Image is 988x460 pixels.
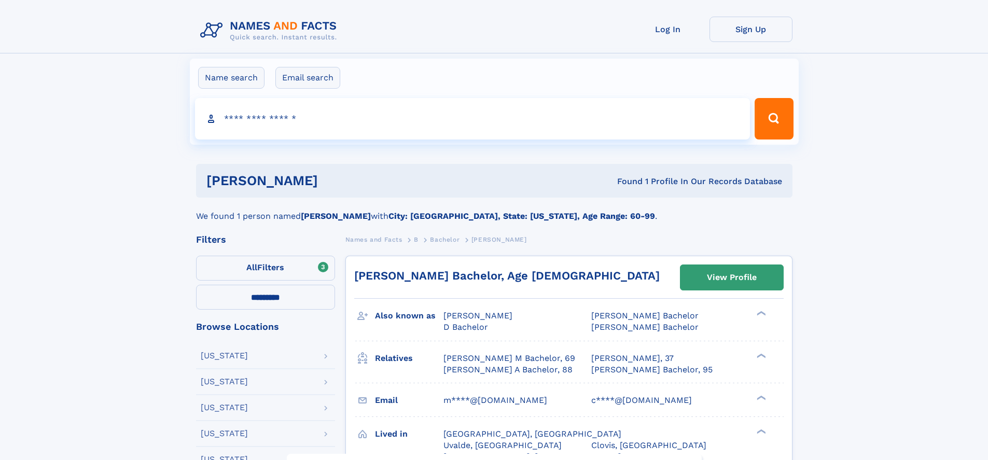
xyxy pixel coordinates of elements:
a: [PERSON_NAME] Bachelor, 95 [591,364,713,375]
a: B [414,233,419,246]
h3: Lived in [375,425,443,443]
div: ❯ [754,310,767,317]
img: Logo Names and Facts [196,17,345,45]
a: View Profile [680,265,783,290]
span: [PERSON_NAME] [443,311,512,320]
span: Clovis, [GEOGRAPHIC_DATA] [591,440,706,450]
div: [US_STATE] [201,352,248,360]
span: All [246,262,257,272]
span: Uvalde, [GEOGRAPHIC_DATA] [443,440,562,450]
div: [US_STATE] [201,429,248,438]
span: [PERSON_NAME] Bachelor [591,322,699,332]
b: [PERSON_NAME] [301,211,371,221]
a: Bachelor [430,233,460,246]
div: [US_STATE] [201,378,248,386]
h1: [PERSON_NAME] [206,174,468,187]
button: Search Button [755,98,793,140]
div: ❯ [754,428,767,435]
input: search input [195,98,750,140]
span: [GEOGRAPHIC_DATA], [GEOGRAPHIC_DATA] [443,429,621,439]
div: ❯ [754,394,767,401]
div: Browse Locations [196,322,335,331]
label: Email search [275,67,340,89]
label: Name search [198,67,265,89]
label: Filters [196,256,335,281]
h3: Relatives [375,350,443,367]
b: City: [GEOGRAPHIC_DATA], State: [US_STATE], Age Range: 60-99 [388,211,655,221]
span: [PERSON_NAME] [471,236,527,243]
h3: Also known as [375,307,443,325]
a: Log In [627,17,709,42]
a: [PERSON_NAME] A Bachelor, 88 [443,364,573,375]
span: D Bachelor [443,322,488,332]
div: Found 1 Profile In Our Records Database [467,176,782,187]
a: [PERSON_NAME] Bachelor, Age [DEMOGRAPHIC_DATA] [354,269,660,282]
a: Sign Up [709,17,792,42]
div: [US_STATE] [201,403,248,412]
a: Names and Facts [345,233,402,246]
div: We found 1 person named with . [196,198,792,222]
h3: Email [375,392,443,409]
div: Filters [196,235,335,244]
a: [PERSON_NAME] M Bachelor, 69 [443,353,575,364]
span: [PERSON_NAME] Bachelor [591,311,699,320]
span: Bachelor [430,236,460,243]
span: B [414,236,419,243]
div: ❯ [754,352,767,359]
div: View Profile [707,266,757,289]
a: [PERSON_NAME], 37 [591,353,674,364]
